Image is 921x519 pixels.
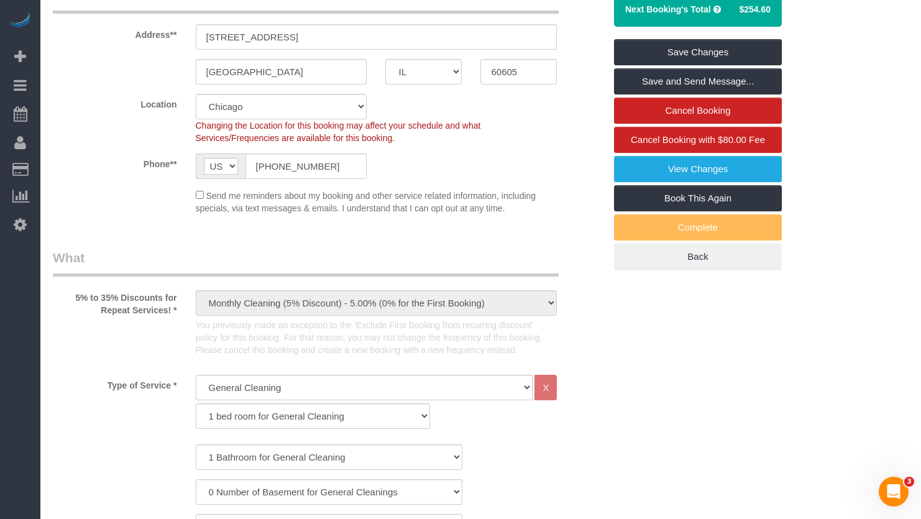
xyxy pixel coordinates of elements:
[480,59,557,85] input: Zip Code**
[44,94,186,111] label: Location
[614,156,782,182] a: View Changes
[625,4,711,14] strong: Next Booking's Total
[904,477,914,487] span: 3
[879,477,909,507] iframe: Intercom live chat
[614,244,782,270] a: Back
[614,185,782,211] a: Book This Again
[44,287,186,316] label: 5% to 35% Discounts for Repeat Services! *
[614,127,782,153] a: Cancel Booking with $80.00 Fee
[631,134,765,145] span: Cancel Booking with $80.00 Fee
[739,4,771,14] span: $254.60
[196,319,557,356] p: You previously made an exception to the 'Exclude First Booking from recurring discount' policy fo...
[196,191,536,213] span: Send me reminders about my booking and other service related information, including specials, via...
[614,68,782,94] a: Save and Send Message...
[53,249,559,277] legend: What
[614,39,782,65] a: Save Changes
[614,98,782,124] a: Cancel Booking
[44,375,186,392] label: Type of Service *
[7,12,32,30] img: Automaid Logo
[196,121,481,143] span: Changing the Location for this booking may affect your schedule and what Services/Frequencies are...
